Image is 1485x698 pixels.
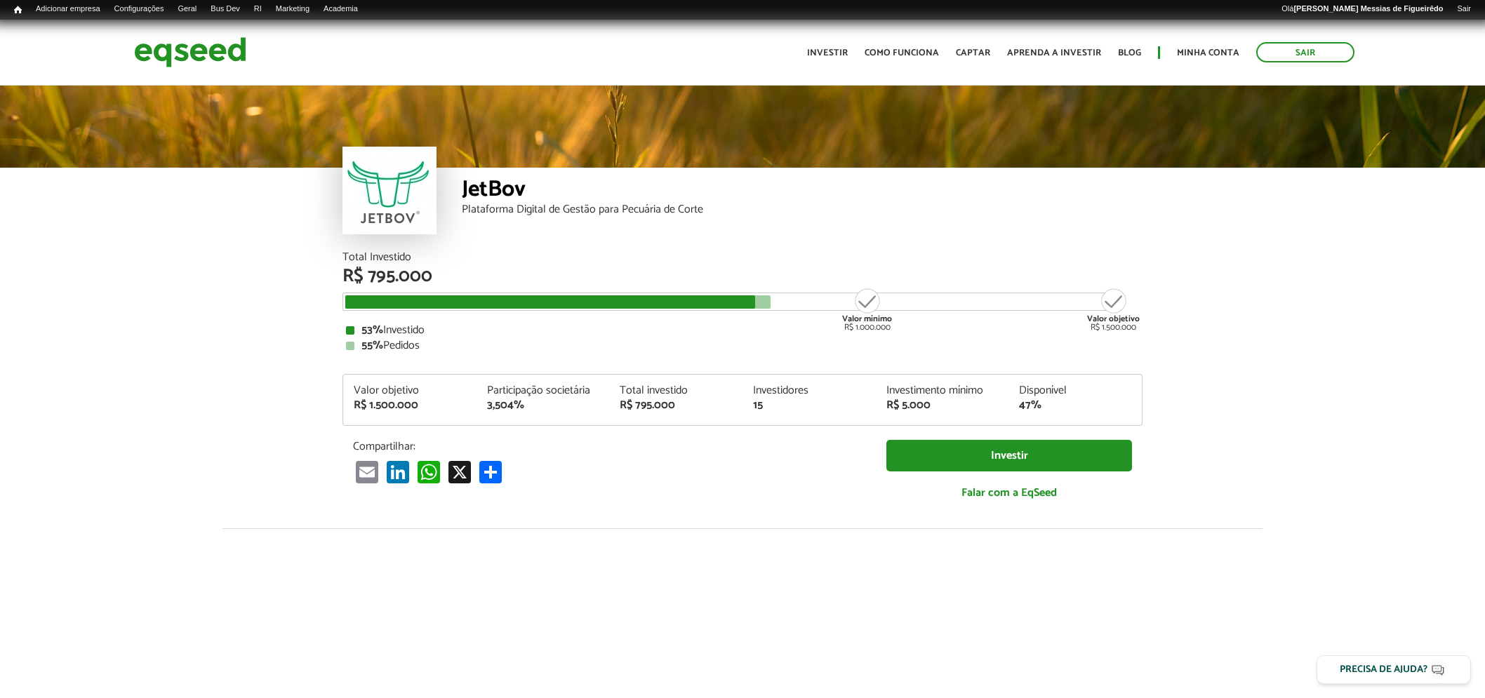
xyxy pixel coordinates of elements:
[1450,4,1478,15] a: Sair
[1118,48,1141,58] a: Blog
[171,4,204,15] a: Geral
[361,336,383,355] strong: 55%
[269,4,317,15] a: Marketing
[477,460,505,483] a: Compartilhar
[247,4,269,15] a: RI
[342,267,1143,286] div: R$ 795.000
[842,312,892,325] strong: Valor mínimo
[487,385,599,396] div: Participação societária
[415,460,443,483] a: WhatsApp
[204,4,247,15] a: Bus Dev
[1177,48,1239,58] a: Minha conta
[886,440,1132,471] a: Investir
[620,400,732,411] div: R$ 795.000
[384,460,412,483] a: LinkedIn
[841,287,893,332] div: R$ 1.000.000
[1019,385,1131,396] div: Disponível
[886,385,999,396] div: Investimento mínimo
[107,4,171,15] a: Configurações
[342,252,1143,263] div: Total Investido
[807,48,848,58] a: Investir
[446,460,474,483] a: X
[487,400,599,411] div: 3,504%
[1007,48,1101,58] a: Aprenda a investir
[956,48,990,58] a: Captar
[14,5,22,15] span: Início
[354,385,466,396] div: Valor objetivo
[1274,4,1450,15] a: Olá[PERSON_NAME] Messias de Figueirêdo
[346,340,1139,351] div: Pedidos
[1087,312,1140,325] strong: Valor objetivo
[1019,400,1131,411] div: 47%
[462,178,1143,204] div: JetBov
[886,478,1132,507] a: Falar com a EqSeed
[1256,42,1354,62] a: Sair
[134,34,246,71] img: EqSeed
[1293,4,1443,13] strong: [PERSON_NAME] Messias de Figueirêdo
[462,204,1143,215] div: Plataforma Digital de Gestão para Pecuária de Corte
[865,48,939,58] a: Como funciona
[7,4,29,17] a: Início
[354,400,466,411] div: R$ 1.500.000
[886,400,999,411] div: R$ 5.000
[317,4,365,15] a: Academia
[753,385,865,396] div: Investidores
[346,325,1139,336] div: Investido
[353,440,865,453] p: Compartilhar:
[753,400,865,411] div: 15
[1087,287,1140,332] div: R$ 1.500.000
[353,460,381,483] a: Email
[361,321,383,340] strong: 53%
[29,4,107,15] a: Adicionar empresa
[620,385,732,396] div: Total investido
